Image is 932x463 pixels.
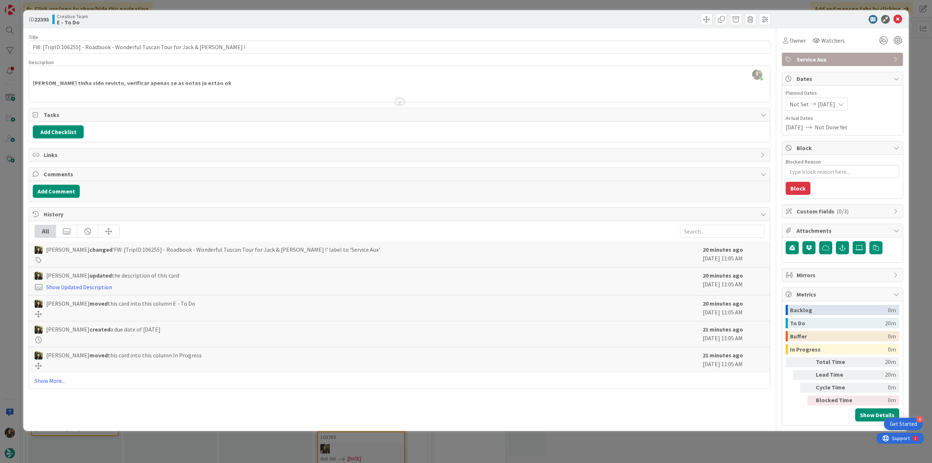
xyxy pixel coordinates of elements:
div: [DATE] 11:05 AM [703,245,765,263]
span: Comments [44,170,757,178]
div: [DATE] 11:05 AM [703,299,765,317]
span: [PERSON_NAME] this card into this column In Progress [46,351,202,360]
b: 20 minutes ago [703,246,743,253]
b: 21 minutes ago [703,352,743,359]
span: [DATE] [818,100,835,109]
a: Show Updated Description [46,283,112,291]
span: Support [15,1,33,10]
div: 0m [888,331,896,341]
span: Custom Fields [797,207,890,216]
b: 20 minutes ago [703,300,743,307]
div: 0m [859,383,896,393]
b: moved [90,352,108,359]
div: All [35,225,56,238]
span: Service Aux [797,55,890,64]
div: To Do [790,318,885,328]
div: 1 [38,3,40,9]
div: 4 [916,416,923,423]
div: 20m [859,370,896,380]
button: Add Comment [33,185,80,198]
img: BC [35,272,43,280]
div: 20m [885,318,896,328]
button: Show Details [855,408,899,421]
div: Buffer [790,331,888,341]
span: Metrics [797,290,890,299]
input: type card name here... [29,40,770,54]
span: Creative Team [57,13,88,19]
span: History [44,210,757,219]
b: 22393 [34,16,49,23]
img: BC [35,326,43,334]
b: 21 minutes ago [703,326,743,333]
span: [PERSON_NAME] a due date of [DATE] [46,325,161,334]
b: changed [90,246,112,253]
span: Watchers [821,36,845,45]
div: 0m [859,396,896,405]
strong: [PERSON_NAME] tinha sido revisto, verificar apenas se as notas ja estao ok [33,79,232,87]
div: Backlog [790,305,888,315]
input: Search... [680,225,765,238]
b: updated [90,272,112,279]
div: [DATE] 11:05 AM [703,271,765,291]
span: [PERSON_NAME] this card into this column E - To Do [46,299,195,308]
b: moved [90,300,108,307]
span: Dates [797,74,890,83]
div: 0m [888,344,896,354]
img: 0riiWcpNYxeD57xbJhM7U3fMlmnERAK7.webp [752,70,762,80]
img: BC [35,300,43,308]
span: Not Done Yet [815,123,848,132]
div: Lead Time [816,370,856,380]
div: Get Started [890,420,917,428]
span: Attachments [797,226,890,235]
span: Links [44,150,757,159]
div: In Progress [790,344,888,354]
div: Cycle Time [816,383,856,393]
b: created [90,326,110,333]
label: Title [29,34,38,40]
span: Actual Dates [786,114,899,122]
span: Mirrors [797,271,890,279]
div: [DATE] 11:05 AM [703,325,765,343]
span: [DATE] [786,123,803,132]
div: Total Time [816,357,856,367]
label: Blocked Reason [786,158,821,165]
button: Block [786,182,810,195]
b: E - To Do [57,19,88,25]
span: ( 0/3 ) [837,208,849,215]
span: Planned Dates [786,89,899,97]
span: Owner [790,36,806,45]
div: Blocked Time [816,396,856,405]
span: [PERSON_NAME] the description of this card [46,271,179,280]
span: Tasks [44,110,757,119]
a: Show More... [35,376,765,385]
div: 0m [888,305,896,315]
div: 20m [859,357,896,367]
span: ID [29,15,49,24]
div: Open Get Started checklist, remaining modules: 4 [884,418,923,430]
div: [DATE] 11:05 AM [703,351,765,369]
span: Not Set [790,100,809,109]
button: Add Checklist [33,125,84,138]
span: [PERSON_NAME] 'FW: [TripID:106255] - Roadbook - Wonderful Tuscan Tour for Jack & [PERSON_NAME] !'... [46,245,380,254]
b: 20 minutes ago [703,272,743,279]
span: Description [29,59,54,66]
img: BC [35,352,43,360]
span: Block [797,144,890,152]
img: BC [35,246,43,254]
